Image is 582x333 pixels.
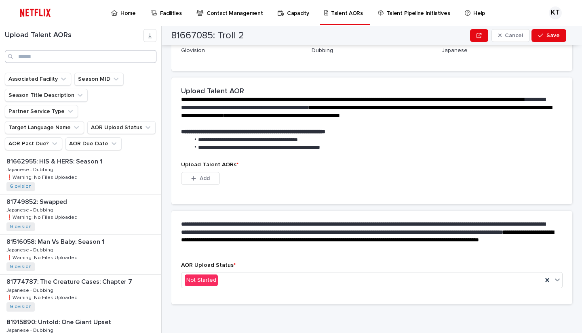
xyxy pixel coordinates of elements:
a: Glovision [10,304,32,310]
button: AOR Upload Status [87,121,156,134]
h1: Upload Talent AORs [5,31,143,40]
p: Japanese - Dubbing [6,246,55,253]
p: 81662955: HIS & HERS: Season 1 [6,156,104,165]
button: Add [181,172,220,185]
button: Season MID [74,73,124,86]
span: Add [200,176,210,181]
p: 81516058: Man Vs Baby: Season 1 [6,237,106,246]
p: Japanese - Dubbing [6,286,55,293]
p: 81915890: Untold: One Giant Upset [6,317,113,326]
button: Partner Service Type [5,105,78,118]
a: Glovision [10,224,32,230]
img: ifQbXi3ZQGMSEF7WDB7W [16,5,55,21]
span: Upload Talent AORs [181,162,238,168]
span: AOR Upload Status [181,262,236,268]
div: Not Started [185,274,218,286]
p: Japanese - Dubbing [6,165,55,173]
a: Glovision [10,184,32,189]
button: Associated Facility [5,73,71,86]
button: Target Language Name [5,121,84,134]
p: Glovision [181,46,302,55]
p: 81749852: Swapped [6,197,69,206]
button: Save [531,29,566,42]
button: Cancel [491,29,530,42]
p: ❗️Warning: No Files Uploaded [6,253,79,261]
button: AOR Due Date [65,137,122,150]
button: AOR Past Due? [5,137,62,150]
a: Glovision [10,264,32,270]
button: Season Title Description [5,89,88,102]
p: ❗️Warning: No Files Uploaded [6,173,79,180]
p: Dubbing [312,46,432,55]
h2: Upload Talent AOR [181,87,244,96]
p: 81774787: The Creature Cases: Chapter 7 [6,276,134,286]
span: Save [546,33,560,38]
p: Japanese - Dubbing [6,206,55,213]
div: KT [549,6,562,19]
h2: 81667085: Troll 2 [171,30,244,42]
p: Japanese [442,46,563,55]
span: Cancel [505,33,523,38]
input: Search [5,50,156,63]
p: ❗️Warning: No Files Uploaded [6,213,79,220]
p: ❗️Warning: No Files Uploaded [6,293,79,301]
